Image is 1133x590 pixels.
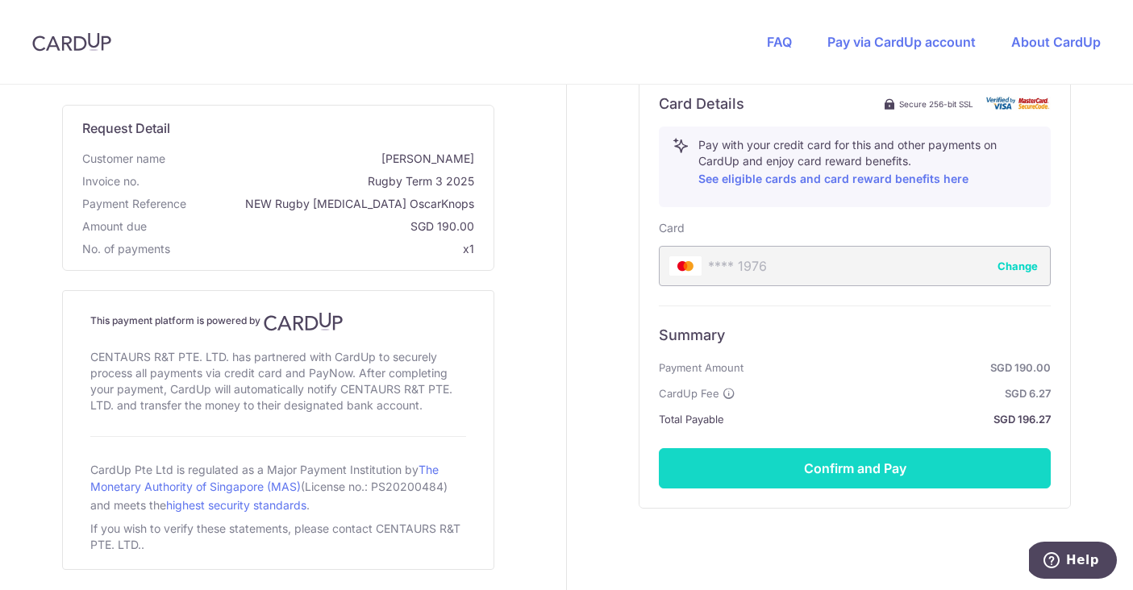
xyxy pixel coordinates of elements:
a: FAQ [767,34,792,50]
a: About CardUp [1011,34,1101,50]
a: Pay via CardUp account [827,34,976,50]
strong: SGD 6.27 [742,384,1051,403]
strong: SGD 196.27 [731,409,1051,429]
a: highest security standards [166,498,306,512]
span: Payment Amount [659,358,744,377]
h6: Summary [659,326,1051,345]
a: The Monetary Authority of Singapore (MAS) [90,463,439,493]
p: Pay with your credit card for this and other payments on CardUp and enjoy card reward benefits. [698,137,1037,189]
span: CardUp Fee [659,384,719,403]
span: Invoice no. [82,173,140,189]
span: No. of payments [82,241,170,257]
strong: SGD 190.00 [750,358,1051,377]
iframe: Opens a widget where you can find more information [1029,542,1117,582]
h4: This payment platform is powered by [90,312,466,331]
span: [PERSON_NAME] [172,151,474,167]
span: SGD 190.00 [153,218,474,235]
img: CardUp [32,32,111,52]
span: Total Payable [659,409,724,429]
span: Amount due [82,218,147,235]
span: Rugby Term 3 2025 [146,173,474,189]
div: If you wish to verify these statements, please contact CENTAURS R&T PTE. LTD.. [90,517,466,556]
img: CardUp [264,312,343,331]
span: translation missing: en.request_detail [82,120,170,136]
button: Change [998,258,1038,274]
span: translation missing: en.payment_reference [82,197,186,210]
span: Secure 256-bit SSL [899,98,973,110]
h6: Card Details [659,94,744,114]
button: Confirm and Pay [659,448,1051,488]
label: Card [659,220,685,236]
span: NEW Rugby [MEDICAL_DATA] OscarKnops [193,196,474,212]
a: See eligible cards and card reward benefits here [698,172,968,185]
div: CardUp Pte Ltd is regulated as a Major Payment Institution by (License no.: PS20200484) and meets... [90,456,466,517]
img: card secure [986,97,1051,110]
span: Customer name [82,151,165,167]
div: CENTAURS R&T PTE. LTD. has partnered with CardUp to securely process all payments via credit card... [90,346,466,417]
span: x1 [463,242,474,256]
